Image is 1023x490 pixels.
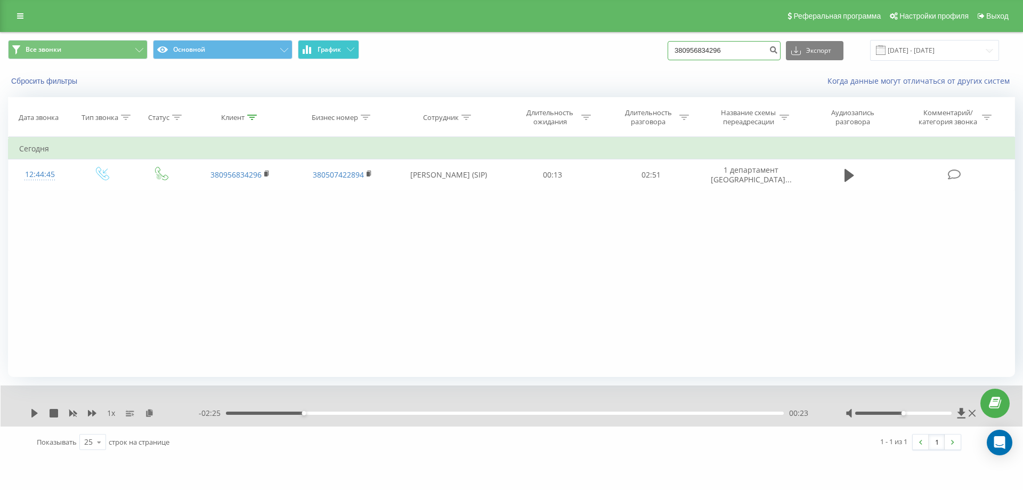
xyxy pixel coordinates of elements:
[522,108,579,126] div: Длительность ожидания
[199,408,226,419] span: - 02:25
[793,12,881,20] span: Реферальная программа
[393,159,504,190] td: [PERSON_NAME] (SIP)
[504,159,602,190] td: 00:13
[148,113,169,122] div: Статус
[153,40,293,59] button: Основной
[899,12,969,20] span: Настройки профиля
[8,40,148,59] button: Все звонки
[210,170,262,180] a: 380956834296
[82,113,118,122] div: Тип звонка
[423,113,459,122] div: Сотрудник
[9,138,1015,159] td: Сегодня
[19,164,61,185] div: 12:44:45
[312,113,358,122] div: Бизнес номер
[789,408,808,419] span: 00:23
[221,113,245,122] div: Клиент
[318,46,341,53] span: График
[84,437,93,447] div: 25
[620,108,677,126] div: Длительность разговора
[711,165,792,184] span: 1 департамент [GEOGRAPHIC_DATA]...
[818,108,888,126] div: Аудиозапись разговора
[8,76,83,86] button: Сбросить фильтры
[302,411,306,415] div: Accessibility label
[37,437,77,447] span: Показывать
[786,41,843,60] button: Экспорт
[901,411,905,415] div: Accessibility label
[109,437,169,447] span: строк на странице
[929,435,945,449] a: 1
[917,108,979,126] div: Комментарий/категория звонка
[986,12,1009,20] span: Выход
[668,41,781,60] input: Поиск по номеру
[987,430,1012,455] div: Open Intercom Messenger
[880,436,907,447] div: 1 - 1 из 1
[827,76,1015,86] a: Когда данные могут отличаться от других систем
[26,45,61,54] span: Все звонки
[602,159,700,190] td: 02:51
[19,113,59,122] div: Дата звонка
[313,170,364,180] a: 380507422894
[107,408,115,419] span: 1 x
[298,40,359,59] button: График
[720,108,777,126] div: Название схемы переадресации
